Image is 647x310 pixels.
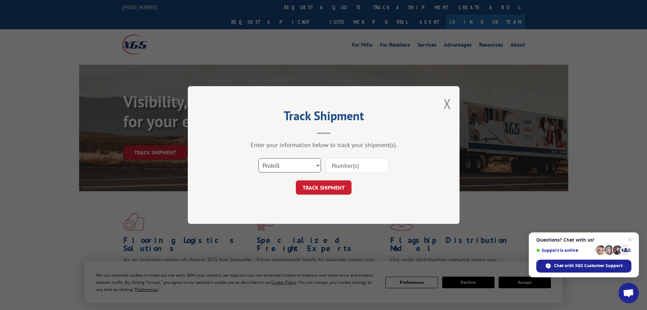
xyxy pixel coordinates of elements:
[554,263,623,269] span: Chat with XGS Customer Support
[222,141,426,149] div: Enter your information below to track your shipment(s).
[536,248,593,253] span: Support is online
[626,236,634,244] span: Close chat
[222,111,426,124] h2: Track Shipment
[326,158,389,173] input: Number(s)
[618,283,639,303] div: Open chat
[444,95,451,113] button: Close modal
[536,260,631,273] div: Chat with XGS Customer Support
[296,180,352,195] button: TRACK SHIPMENT
[536,237,631,243] span: Questions? Chat with us!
